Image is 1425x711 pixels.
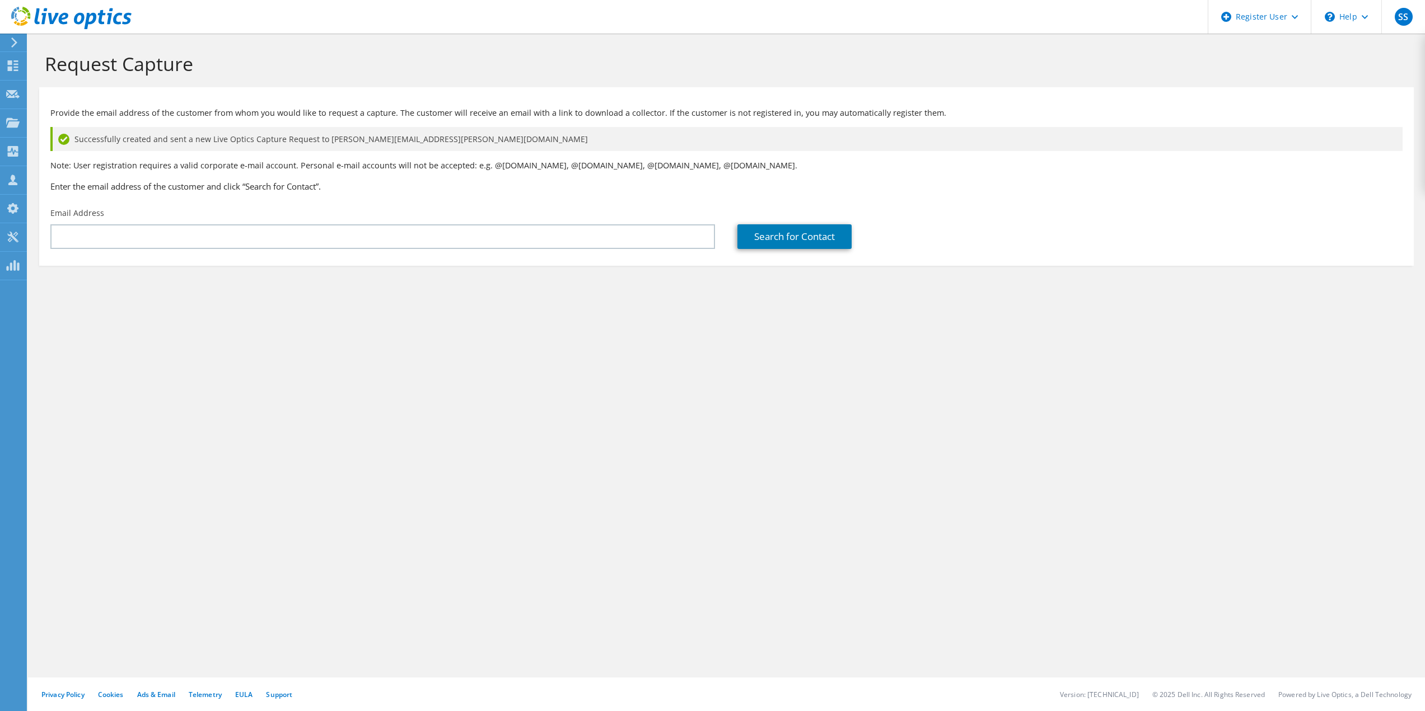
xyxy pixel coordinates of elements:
[41,690,85,699] a: Privacy Policy
[1152,690,1265,699] li: © 2025 Dell Inc. All Rights Reserved
[50,159,1403,172] p: Note: User registration requires a valid corporate e-mail account. Personal e-mail accounts will ...
[1060,690,1139,699] li: Version: [TECHNICAL_ID]
[45,52,1403,76] h1: Request Capture
[50,107,1403,119] p: Provide the email address of the customer from whom you would like to request a capture. The cust...
[1325,12,1335,22] svg: \n
[189,690,222,699] a: Telemetry
[235,690,253,699] a: EULA
[137,690,175,699] a: Ads & Email
[737,224,852,249] a: Search for Contact
[50,180,1403,192] h3: Enter the email address of the customer and click “Search for Contact”.
[50,208,104,219] label: Email Address
[74,133,588,145] span: Successfully created and sent a new Live Optics Capture Request to [PERSON_NAME][EMAIL_ADDRESS][P...
[266,690,292,699] a: Support
[98,690,124,699] a: Cookies
[1278,690,1412,699] li: Powered by Live Optics, a Dell Technology
[1395,8,1413,26] span: SS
